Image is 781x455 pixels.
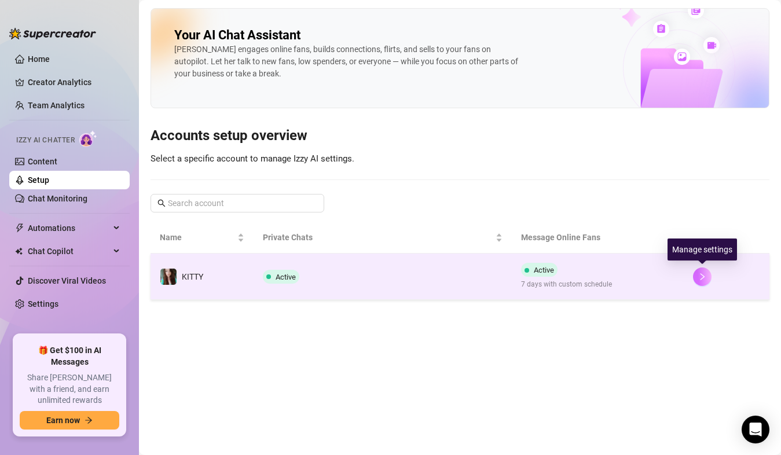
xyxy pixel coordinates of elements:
span: Active [276,273,296,281]
span: Select a specific account to manage Izzy AI settings. [151,153,354,164]
a: Home [28,54,50,64]
a: Chat Monitoring [28,194,87,203]
a: Content [28,157,57,166]
a: Discover Viral Videos [28,276,106,285]
span: KITTY [182,272,203,281]
th: Name [151,222,254,254]
span: Earn now [46,416,80,425]
img: AI Chatter [79,130,97,147]
a: Setup [28,175,49,185]
div: Manage settings [668,238,737,260]
a: Creator Analytics [28,73,120,91]
div: Open Intercom Messenger [742,416,769,443]
span: 7 days with custom schedule [521,279,612,290]
span: Name [160,231,235,244]
img: Chat Copilot [15,247,23,255]
span: Share [PERSON_NAME] with a friend, and earn unlimited rewards [20,372,119,406]
th: Private Chats [254,222,511,254]
img: KITTY [160,269,177,285]
a: Team Analytics [28,101,85,110]
button: right [693,267,712,286]
input: Search account [168,197,308,210]
span: Chat Copilot [28,242,110,260]
span: search [157,199,166,207]
span: arrow-right [85,416,93,424]
th: Message Online Fans [512,222,684,254]
span: right [698,273,706,281]
div: [PERSON_NAME] engages online fans, builds connections, flirts, and sells to your fans on autopilo... [174,43,522,80]
span: Izzy AI Chatter [16,135,75,146]
span: Active [534,266,554,274]
span: Automations [28,219,110,237]
span: Private Chats [263,231,493,244]
img: logo-BBDzfeDw.svg [9,28,96,39]
span: 🎁 Get $100 in AI Messages [20,345,119,368]
a: Settings [28,299,58,309]
h3: Accounts setup overview [151,127,769,145]
h2: Your AI Chat Assistant [174,27,300,43]
span: thunderbolt [15,223,24,233]
button: Earn nowarrow-right [20,411,119,430]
